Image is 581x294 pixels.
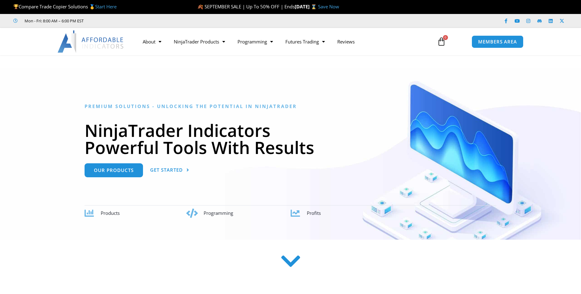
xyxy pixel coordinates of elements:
a: Save Now [318,3,339,10]
h6: Premium Solutions - Unlocking the Potential in NinjaTrader [85,103,496,109]
span: Products [101,210,120,216]
strong: [DATE] ⌛ [295,3,318,10]
a: Futures Trading [279,34,331,49]
nav: Menu [136,34,430,49]
a: MEMBERS AREA [472,35,523,48]
a: Our Products [85,163,143,177]
a: Start Here [95,3,117,10]
a: Reviews [331,34,361,49]
a: Get Started [150,163,189,177]
a: NinjaTrader Products [168,34,231,49]
span: Get Started [150,168,183,172]
span: Programming [204,210,233,216]
span: Mon - Fri: 8:00 AM – 6:00 PM EST [23,17,84,25]
span: MEMBERS AREA [478,39,517,44]
span: 0 [443,35,448,40]
img: LogoAI | Affordable Indicators – NinjaTrader [58,30,124,53]
img: 🏆 [14,4,18,9]
span: Our Products [94,168,134,173]
h1: NinjaTrader Indicators Powerful Tools With Results [85,122,496,156]
a: 0 [428,33,455,51]
span: Profits [307,210,321,216]
iframe: Customer reviews powered by Trustpilot [92,18,186,24]
span: 🍂 SEPTEMBER SALE | Up To 50% OFF | Ends [197,3,295,10]
a: About [136,34,168,49]
span: Compare Trade Copier Solutions 🥇 [13,3,117,10]
a: Programming [231,34,279,49]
